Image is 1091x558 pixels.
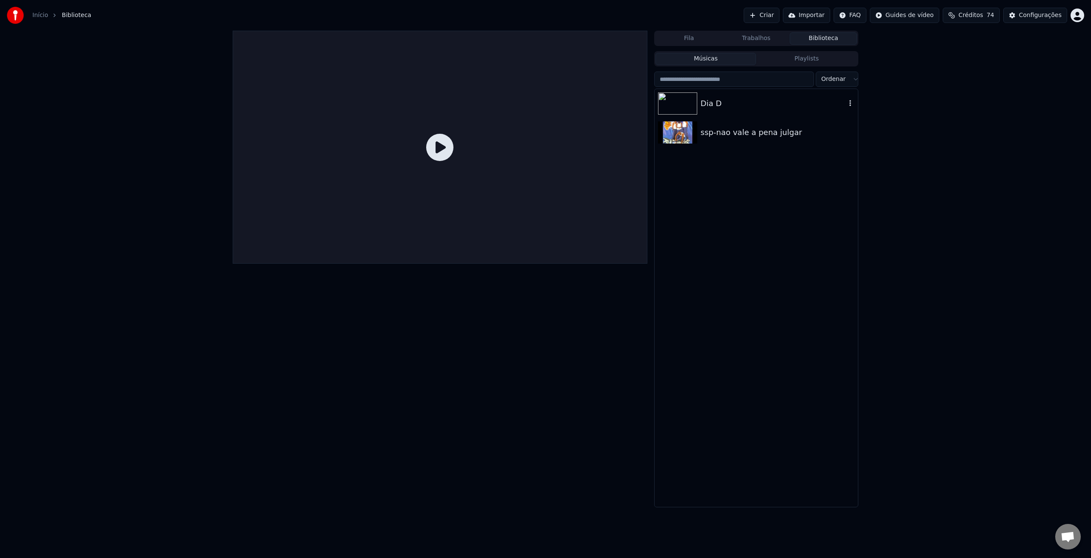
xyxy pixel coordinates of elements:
img: youka [7,7,24,24]
span: Créditos [958,11,983,20]
span: Ordenar [821,75,846,83]
div: ssp-nao vale a pena julgar [701,127,854,138]
button: Criar [744,8,779,23]
button: Playlists [756,53,857,65]
div: Dia D [701,98,846,109]
a: Início [32,11,48,20]
div: Conversa aberta [1055,524,1081,549]
button: Fila [655,32,723,45]
button: Importar [783,8,830,23]
button: Músicas [655,53,756,65]
span: Biblioteca [62,11,91,20]
button: Créditos74 [943,8,1000,23]
button: FAQ [834,8,866,23]
button: Guides de vídeo [870,8,939,23]
button: Trabalhos [723,32,790,45]
div: Configurações [1019,11,1062,20]
span: 74 [987,11,994,20]
button: Configurações [1003,8,1067,23]
button: Biblioteca [790,32,857,45]
nav: breadcrumb [32,11,91,20]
